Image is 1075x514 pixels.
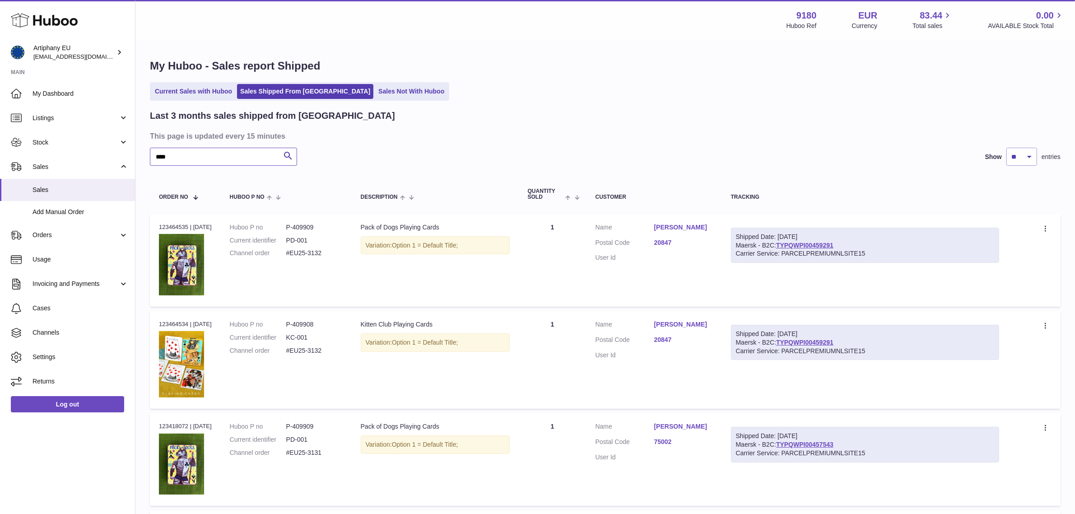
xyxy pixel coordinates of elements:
span: 0.00 [1036,9,1054,22]
div: Shipped Date: [DATE] [736,330,994,338]
div: Pack of Dogs Playing Cards [361,223,510,232]
dt: User Id [596,253,654,262]
span: Sales [33,186,128,194]
div: Variation: [361,333,510,352]
dt: Current identifier [230,236,286,245]
div: Huboo Ref [786,22,817,30]
dt: Postal Code [596,336,654,346]
a: TYPQWPI00459291 [776,339,833,346]
img: internalAdmin-9180@internal.huboo.com [11,46,24,59]
div: Carrier Service: PARCELPREMIUMNLSITE15 [736,449,994,458]
div: Maersk - B2C: [731,427,999,463]
a: Sales Shipped From [GEOGRAPHIC_DATA] [237,84,373,99]
dt: Postal Code [596,438,654,449]
td: 1 [519,311,586,409]
a: [PERSON_NAME] [654,223,713,232]
span: Option 1 = Default Title; [392,242,458,249]
dd: PD-001 [286,435,343,444]
div: Kitten Club Playing Cards [361,320,510,329]
a: Log out [11,396,124,412]
dt: Current identifier [230,435,286,444]
dt: Huboo P no [230,320,286,329]
span: Option 1 = Default Title; [392,339,458,346]
label: Show [985,153,1002,161]
div: Pack of Dogs Playing Cards [361,422,510,431]
span: Add Manual Order [33,208,128,216]
span: [EMAIL_ADDRESS][DOMAIN_NAME] [33,53,133,60]
a: [PERSON_NAME] [654,320,713,329]
strong: EUR [858,9,877,22]
td: 1 [519,214,586,307]
dd: PD-001 [286,236,343,245]
a: 83.44 Total sales [912,9,953,30]
dd: P-409908 [286,320,343,329]
div: Carrier Service: PARCELPREMIUMNLSITE15 [736,249,994,258]
span: Order No [159,194,188,200]
span: Listings [33,114,119,122]
a: 75002 [654,438,713,446]
h1: My Huboo - Sales report Shipped [150,59,1061,73]
div: 123464535 | [DATE] [159,223,212,231]
span: Invoicing and Payments [33,280,119,288]
h2: Last 3 months sales shipped from [GEOGRAPHIC_DATA] [150,110,395,122]
span: entries [1042,153,1061,161]
dt: Current identifier [230,333,286,342]
td: 1 [519,413,586,506]
dt: Postal Code [596,238,654,249]
img: 91801728293543.jpg [159,434,204,495]
h3: This page is updated every 15 minutes [150,131,1058,141]
dd: P-409909 [286,422,343,431]
span: Cases [33,304,128,313]
span: My Dashboard [33,89,128,98]
dt: Name [596,320,654,331]
dt: User Id [596,453,654,462]
div: Shipped Date: [DATE] [736,432,994,440]
div: Maersk - B2C: [731,228,999,263]
div: Currency [852,22,878,30]
dd: KC-001 [286,333,343,342]
dt: Channel order [230,449,286,457]
span: Stock [33,138,119,147]
dt: Channel order [230,346,286,355]
div: Variation: [361,236,510,255]
dd: #EU25-3131 [286,449,343,457]
div: 123418072 | [DATE] [159,422,212,430]
a: 20847 [654,238,713,247]
span: Returns [33,377,128,386]
div: Shipped Date: [DATE] [736,233,994,241]
span: Channels [33,328,128,337]
span: Orders [33,231,119,239]
dd: #EU25-3132 [286,346,343,355]
span: Sales [33,163,119,171]
div: Customer [596,194,713,200]
a: [PERSON_NAME] [654,422,713,431]
a: TYPQWPI00457543 [776,441,833,448]
img: 91801728293543.jpg [159,234,204,295]
dt: Channel order [230,249,286,257]
dt: User Id [596,351,654,360]
img: 91801728293610.jpg [159,331,204,397]
span: Usage [33,255,128,264]
a: 0.00 AVAILABLE Stock Total [988,9,1064,30]
a: 20847 [654,336,713,344]
dt: Name [596,422,654,433]
dt: Huboo P no [230,223,286,232]
span: Total sales [912,22,953,30]
a: Sales Not With Huboo [375,84,447,99]
a: Current Sales with Huboo [152,84,235,99]
dt: Huboo P no [230,422,286,431]
span: Quantity Sold [528,188,563,200]
dd: #EU25-3132 [286,249,343,257]
div: Variation: [361,435,510,454]
strong: 9180 [796,9,817,22]
span: Huboo P no [230,194,265,200]
div: Artiphany EU [33,44,115,61]
span: Option 1 = Default Title; [392,441,458,448]
span: 83.44 [920,9,942,22]
span: AVAILABLE Stock Total [988,22,1064,30]
dt: Name [596,223,654,234]
span: Description [361,194,398,200]
div: Maersk - B2C: [731,325,999,360]
dd: P-409909 [286,223,343,232]
div: 123464534 | [DATE] [159,320,212,328]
